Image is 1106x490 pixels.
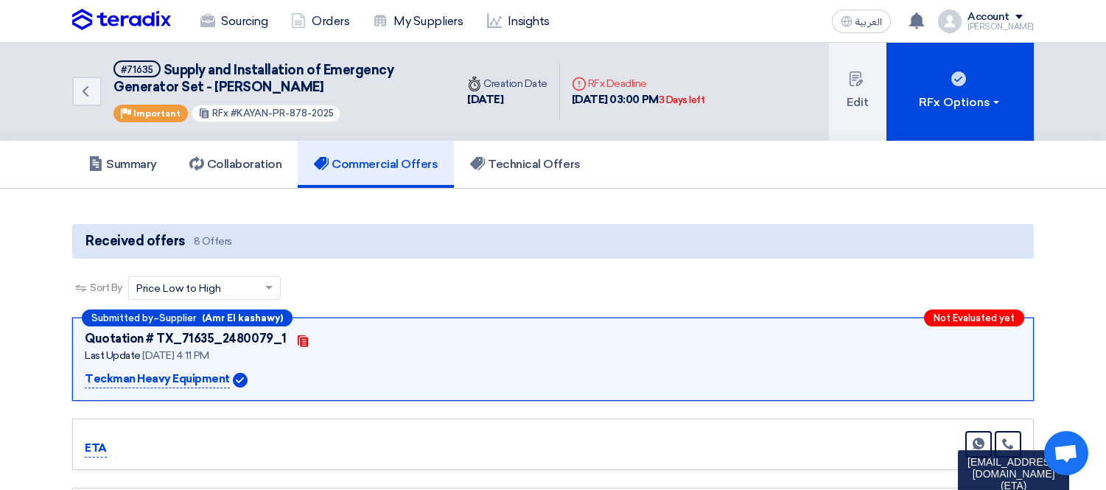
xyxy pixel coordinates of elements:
div: [DATE] 03:00 PM [572,91,705,108]
span: العربية [855,17,882,27]
span: Sort By [90,280,122,295]
span: Submitted by [91,313,153,323]
div: 3 Days left [659,93,705,108]
h5: Supply and Installation of Emergency Generator Set - Alex Moharem Bek [113,60,438,97]
div: Creation Date [467,76,547,91]
span: Supply and Installation of Emergency Generator Set - [PERSON_NAME] [113,62,393,95]
span: Last Update [85,349,141,362]
a: Sourcing [189,5,279,38]
div: #71635 [121,65,153,74]
a: Orders [279,5,361,38]
p: Teckman Heavy Equipment [85,371,230,388]
div: RFx Deadline [572,76,705,91]
span: Price Low to High [136,281,221,296]
h5: Commercial Offers [314,157,438,172]
p: ETA [85,440,107,458]
a: Commercial Offers [298,141,454,188]
div: RFx Options [919,94,1002,111]
div: [PERSON_NAME] [967,23,1034,31]
button: RFx Options [886,43,1034,141]
span: Supplier [159,313,196,323]
a: My Suppliers [361,5,475,38]
a: Collaboration [173,141,298,188]
button: العربية [832,10,891,33]
h5: Collaboration [189,157,282,172]
img: profile_test.png [938,10,962,33]
h5: Summary [88,157,157,172]
span: RFx [212,108,228,119]
div: Account [967,11,1009,24]
div: Open chat [1044,431,1088,475]
span: Received offers [85,231,185,251]
div: – [82,309,293,326]
span: [DATE] 4:11 PM [142,349,209,362]
span: 8 Offers [194,234,232,248]
button: Edit [829,43,886,141]
a: Summary [72,141,173,188]
div: [DATE] [467,91,547,108]
h5: Technical Offers [470,157,580,172]
img: Teradix logo [72,9,171,31]
b: (Amr El kashawy) [202,313,283,323]
a: Technical Offers [454,141,596,188]
span: #KAYAN-PR-878-2025 [231,108,334,119]
div: Quotation # TX_71635_2480079_1 [85,330,287,348]
span: Not Evaluated yet [934,313,1015,323]
a: Insights [475,5,561,38]
span: Important [133,108,181,119]
img: Verified Account [233,373,248,388]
